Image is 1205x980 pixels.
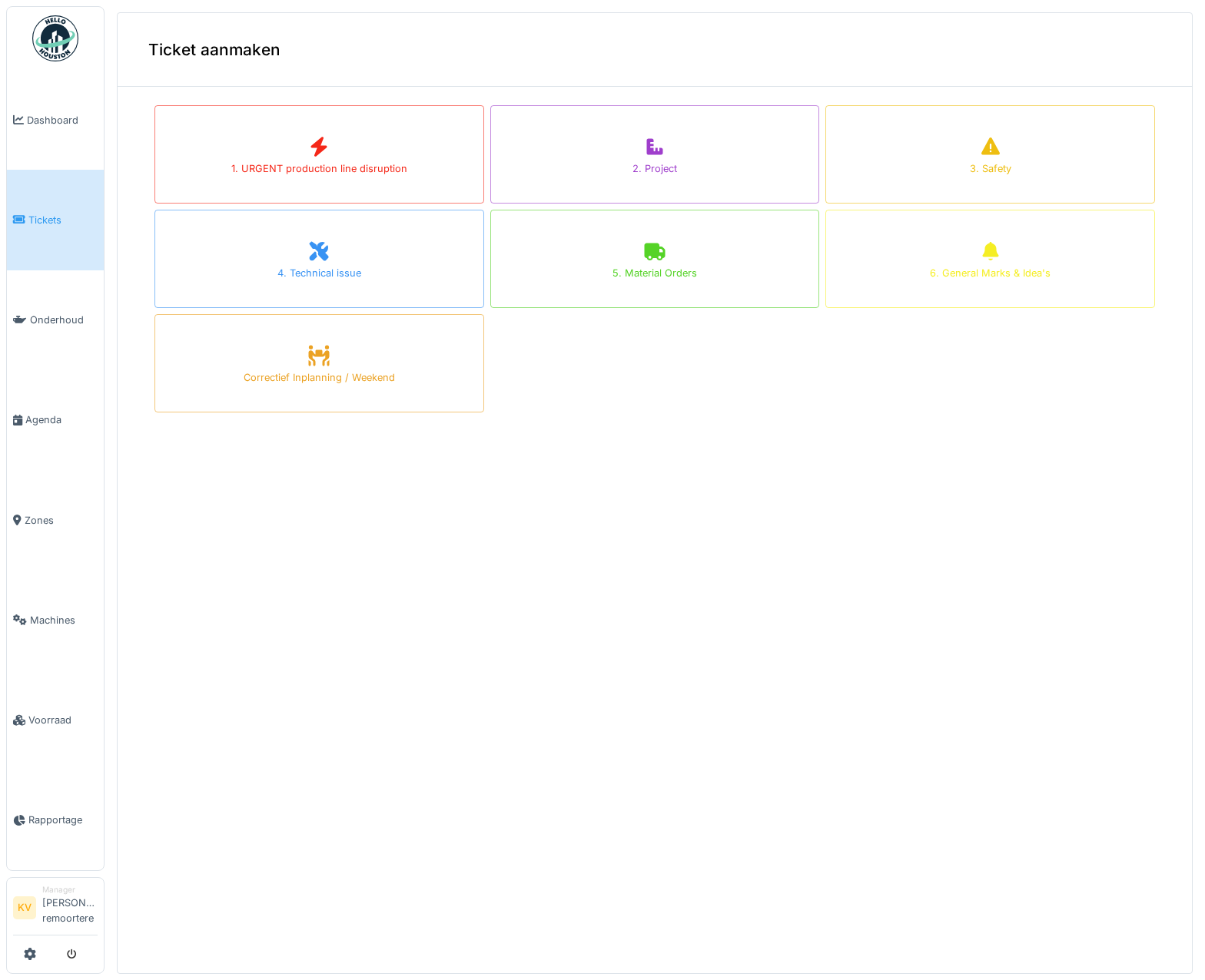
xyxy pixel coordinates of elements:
span: Rapportage [28,813,98,827]
a: Agenda [7,370,104,470]
div: Correctief Inplanning / Weekend [244,370,395,385]
span: Voorraad [28,713,98,727]
a: Tickets [7,170,104,270]
div: 5. Material Orders [612,266,697,280]
a: Rapportage [7,770,104,870]
div: 6. General Marks & Idea's [930,266,1051,280]
a: Zones [7,470,104,570]
div: 1. URGENT production line disruption [231,161,407,176]
div: Ticket aanmaken [118,13,1192,87]
li: [PERSON_NAME] remoortere [42,884,98,932]
span: Agenda [25,412,98,427]
a: Machines [7,570,104,670]
span: Dashboard [27,113,98,127]
span: Tickets [28,213,98,227]
div: 3. Safety [970,161,1011,176]
div: 4. Technical issue [277,266,361,280]
div: Manager [42,884,98,896]
a: Voorraad [7,670,104,770]
span: Zones [25,513,98,528]
span: Machines [30,613,98,627]
img: Badge_color-CXgf-gQk.svg [32,15,78,61]
a: Onderhoud [7,270,104,370]
div: 2. Project [632,161,677,176]
a: Dashboard [7,70,104,170]
span: Onderhoud [30,313,98,327]
a: KV Manager[PERSON_NAME] remoortere [13,884,98,935]
li: KV [13,896,36,919]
